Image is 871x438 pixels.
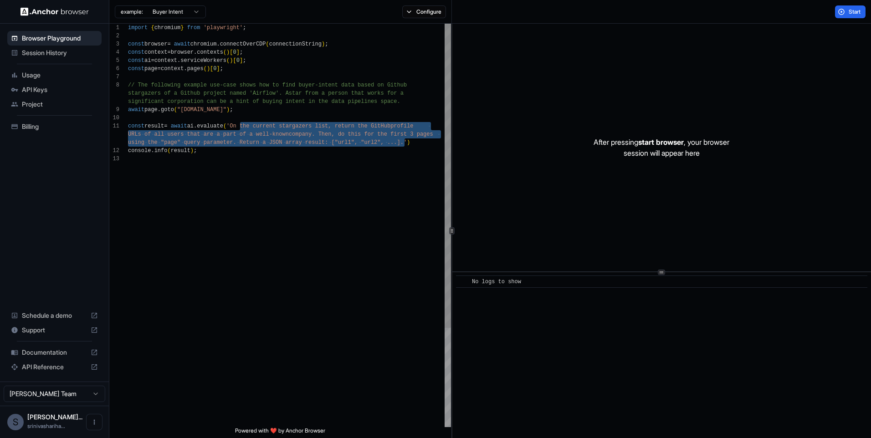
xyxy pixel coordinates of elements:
button: Open menu [86,414,102,430]
span: ; [194,148,197,154]
span: const [128,49,144,56]
span: . [194,123,197,129]
span: example: [121,8,143,15]
span: 'playwright' [204,25,243,31]
span: ; [243,57,246,64]
span: profile [390,123,413,129]
span: using the "page" query parameter. Return a JSON ar [128,139,292,146]
span: ] [216,66,220,72]
span: context [161,66,184,72]
span: ) [322,41,325,47]
button: Start [835,5,866,18]
span: ; [325,41,328,47]
span: ( [266,41,269,47]
span: const [128,123,144,129]
span: start browser [638,138,684,147]
span: result [171,148,190,154]
span: No logs to show [472,279,521,285]
span: const [128,66,144,72]
span: . [177,57,180,64]
span: = [164,123,167,129]
span: . [216,41,220,47]
span: API Reference [22,362,87,372]
div: API Reference [7,360,102,374]
div: API Keys [7,82,102,97]
span: chromium [154,25,181,31]
div: 12 [109,147,119,155]
span: d buyer-intent data based on Github [292,82,407,88]
span: Session History [22,48,98,57]
div: 7 [109,73,119,81]
div: Browser Playground [7,31,102,46]
span: page [144,66,158,72]
p: After pressing , your browser session will appear here [594,137,729,158]
span: ) [207,66,210,72]
span: const [128,57,144,64]
span: Powered with ❤️ by Anchor Browser [235,427,325,438]
span: ; [240,49,243,56]
span: import [128,25,148,31]
span: ( [174,107,177,113]
span: await [171,123,187,129]
span: ; [243,25,246,31]
span: . [184,66,187,72]
span: URLs of all users that are a part of a well-known [128,131,289,138]
div: Session History [7,46,102,60]
div: 10 [109,114,119,122]
span: ​ [461,277,465,286]
span: await [128,107,144,113]
span: stargazers of a Github project named 'Airflow'. A [128,90,289,97]
span: = [167,41,170,47]
div: 4 [109,48,119,56]
div: 6 [109,65,119,73]
span: Project [22,100,98,109]
div: 8 [109,81,119,89]
span: ( [204,66,207,72]
span: star from a person that works for a [289,90,404,97]
span: API Keys [22,85,98,94]
span: connectionString [269,41,322,47]
span: ; [230,107,233,113]
span: 0 [213,66,216,72]
div: 3 [109,40,119,48]
span: ] [240,57,243,64]
span: context [144,49,167,56]
div: Usage [7,68,102,82]
span: significant corporation can be a hint of buying in [128,98,292,105]
span: "[DOMAIN_NAME]" [177,107,226,113]
span: srinivashariharan87@gmail.com [27,423,65,429]
span: ( [226,57,230,64]
span: tent in the data pipelines space. [292,98,400,105]
img: Anchor Logo [20,7,89,16]
span: serviceWorkers [180,57,226,64]
span: result [144,123,164,129]
div: Support [7,323,102,337]
span: info [154,148,168,154]
span: . [158,107,161,113]
span: ) [226,49,230,56]
span: 'On the current stargazers list, return the GitHub [226,123,390,129]
span: Support [22,326,87,335]
div: Documentation [7,345,102,360]
span: = [158,66,161,72]
div: S [7,414,24,430]
span: Start [849,8,861,15]
div: 13 [109,155,119,163]
span: Usage [22,71,98,80]
span: ray result: ["url1", "url2", ...].' [292,139,407,146]
span: Billing [22,122,98,131]
span: company. Then, do this for the first 3 pages [289,131,433,138]
span: browser [171,49,194,56]
span: await [174,41,190,47]
div: 11 [109,122,119,130]
span: from [187,25,200,31]
span: ( [223,49,226,56]
span: evaluate [197,123,223,129]
span: ) [407,139,410,146]
span: ai [144,57,151,64]
div: Billing [7,119,102,134]
span: pages [187,66,204,72]
span: = [151,57,154,64]
span: ( [167,148,170,154]
span: goto [161,107,174,113]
